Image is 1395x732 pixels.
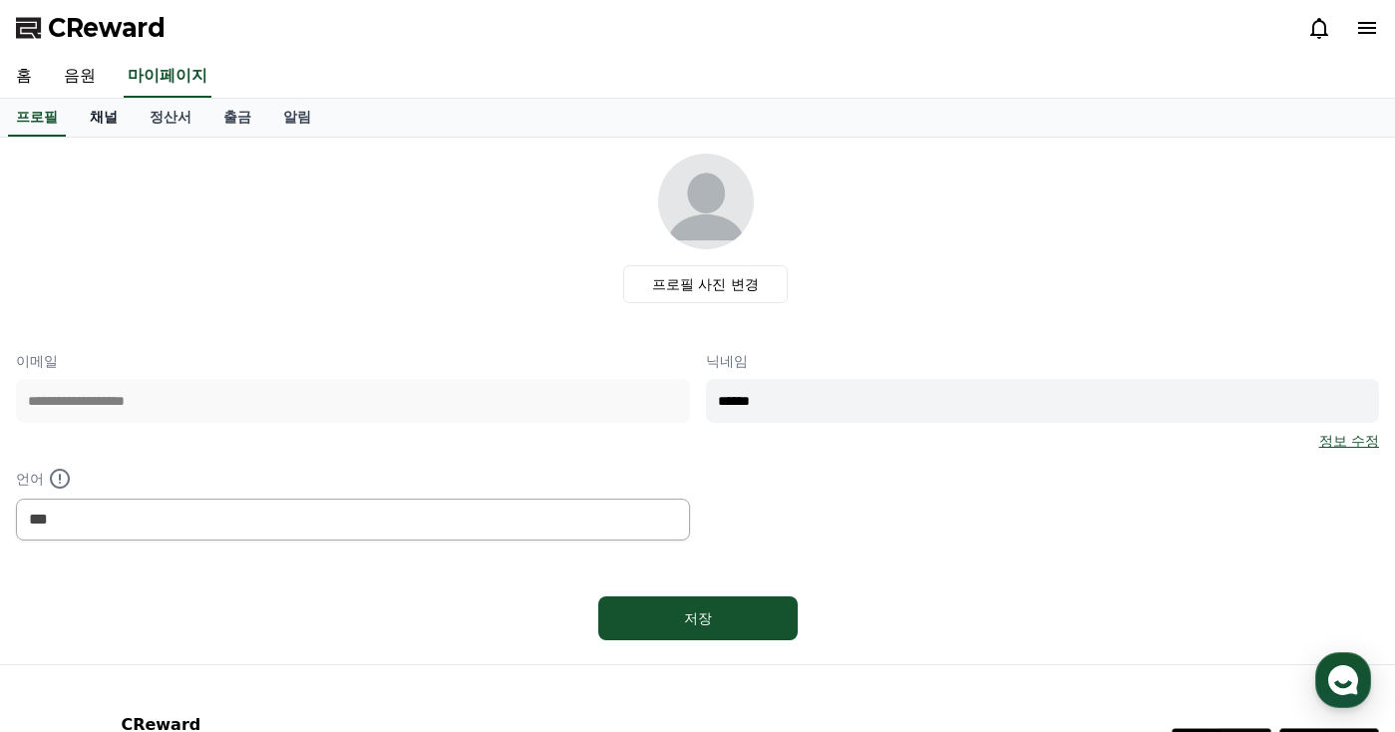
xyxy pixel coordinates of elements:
span: 설정 [308,596,332,612]
span: CReward [48,12,166,44]
a: 정보 수정 [1319,431,1379,451]
a: 프로필 [8,99,66,137]
a: 정산서 [134,99,207,137]
span: 홈 [63,596,75,612]
a: 설정 [257,566,383,616]
a: 대화 [132,566,257,616]
span: 대화 [182,597,206,613]
label: 프로필 사진 변경 [623,265,788,303]
a: CReward [16,12,166,44]
p: 닉네임 [706,351,1380,371]
a: 채널 [74,99,134,137]
p: 이메일 [16,351,690,371]
a: 음원 [48,56,112,98]
button: 저장 [598,596,798,640]
a: 알림 [267,99,327,137]
div: 저장 [638,608,758,628]
a: 홈 [6,566,132,616]
a: 마이페이지 [124,56,211,98]
a: 출금 [207,99,267,137]
img: profile_image [658,154,754,249]
p: 언어 [16,467,690,491]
